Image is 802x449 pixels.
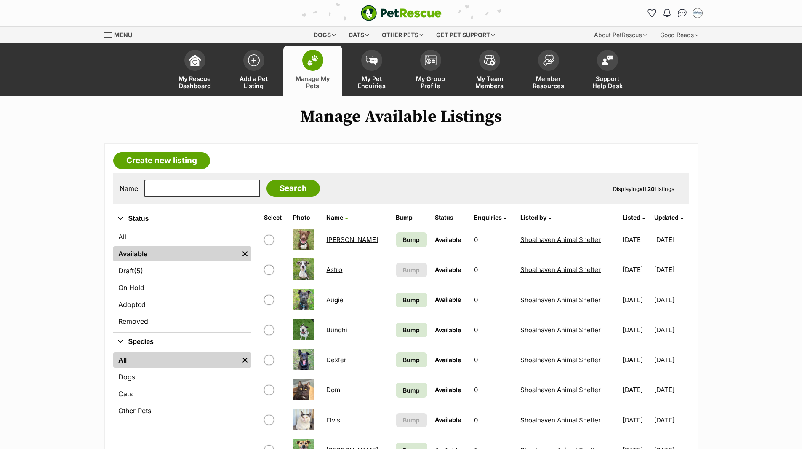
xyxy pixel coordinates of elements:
[613,186,674,192] span: Displaying Listings
[654,315,688,344] td: [DATE]
[403,386,420,395] span: Bump
[239,352,251,368] a: Remove filter
[430,27,501,43] div: Get pet support
[435,326,461,333] span: Available
[520,214,546,221] span: Listed by
[235,75,273,89] span: Add a Pet Listing
[471,225,516,254] td: 0
[283,46,342,96] a: Manage My Pets
[308,27,341,43] div: Dogs
[361,5,442,21] a: PetRescue
[639,186,655,192] strong: all 20
[520,236,601,244] a: Shoalhaven Animal Shelter
[113,263,251,278] a: Draft
[326,296,344,304] a: Augie
[520,266,601,274] a: Shoalhaven Animal Shelter
[619,375,653,404] td: [DATE]
[693,9,702,17] img: Jodie Parnell profile pic
[530,75,568,89] span: Member Resources
[623,214,645,221] a: Listed
[654,375,688,404] td: [DATE]
[326,356,346,364] a: Dexter
[484,55,496,66] img: team-members-icon-5396bd8760b3fe7c0b43da4ab00e1e3bb1a5d9ba89233759b79545d2d3fc5d0d.svg
[520,356,601,364] a: Shoalhaven Animal Shelter
[294,75,332,89] span: Manage My Pets
[396,323,427,337] a: Bump
[307,55,319,66] img: manage-my-pets-icon-02211641906a0b7f246fdf0571729dbe1e7629f14944591b6c1af311fb30b64b.svg
[589,75,626,89] span: Support Help Desk
[104,27,138,42] a: Menu
[474,214,506,221] a: Enquiries
[619,285,653,315] td: [DATE]
[654,214,683,221] a: Updated
[366,56,378,65] img: pet-enquiries-icon-7e3ad2cf08bfb03b45e93fb7055b45f3efa6380592205ae92323e6603595dc1f.svg
[290,211,322,224] th: Photo
[396,232,427,247] a: Bump
[396,263,427,277] button: Bump
[113,228,251,332] div: Status
[654,27,704,43] div: Good Reads
[376,27,429,43] div: Other pets
[113,297,251,312] a: Adopted
[676,6,689,20] a: Conversations
[113,280,251,295] a: On Hold
[654,225,688,254] td: [DATE]
[342,46,401,96] a: My Pet Enquiries
[678,9,687,17] img: chat-41dd97257d64d25036548639549fe6c8038ab92f7586957e7f3b1b290dea8141.svg
[520,416,601,424] a: Shoalhaven Animal Shelter
[396,293,427,307] a: Bump
[403,296,420,304] span: Bump
[471,406,516,435] td: 0
[654,406,688,435] td: [DATE]
[619,255,653,284] td: [DATE]
[519,46,578,96] a: Member Resources
[224,46,283,96] a: Add a Pet Listing
[392,211,431,224] th: Bump
[120,185,138,192] label: Name
[189,54,201,66] img: dashboard-icon-eb2f2d2d3e046f16d808141f083e7271f6b2e854fb5c12c21221c1fb7104beca.svg
[326,266,342,274] a: Astro
[474,214,502,221] span: translation missing: en.admin.listings.index.attributes.enquiries
[663,9,670,17] img: notifications-46538b983faf8c2785f20acdc204bb7945ddae34d4c08c2a6579f10ce5e182be.svg
[113,152,210,169] a: Create new listing
[520,326,601,334] a: Shoalhaven Animal Shelter
[471,75,509,89] span: My Team Members
[401,46,460,96] a: My Group Profile
[578,46,637,96] a: Support Help Desk
[403,355,420,364] span: Bump
[239,246,251,261] a: Remove filter
[471,345,516,374] td: 0
[326,326,347,334] a: Bundhi
[691,6,704,20] button: My account
[113,314,251,329] a: Removed
[165,46,224,96] a: My Rescue Dashboard
[326,386,340,394] a: Dom
[432,211,470,224] th: Status
[471,315,516,344] td: 0
[460,46,519,96] a: My Team Members
[403,266,420,274] span: Bump
[326,214,348,221] a: Name
[435,356,461,363] span: Available
[343,27,375,43] div: Cats
[113,229,251,245] a: All
[588,27,653,43] div: About PetRescue
[176,75,214,89] span: My Rescue Dashboard
[435,416,461,423] span: Available
[619,406,653,435] td: [DATE]
[113,213,251,224] button: Status
[326,236,378,244] a: [PERSON_NAME]
[435,266,461,273] span: Available
[403,416,420,425] span: Bump
[543,54,554,66] img: member-resources-icon-8e73f808a243e03378d46382f2149f9095a855e16c252ad45f914b54edf8863c.svg
[113,369,251,384] a: Dogs
[471,255,516,284] td: 0
[654,214,679,221] span: Updated
[661,6,674,20] button: Notifications
[114,31,132,38] span: Menu
[326,214,343,221] span: Name
[654,285,688,315] td: [DATE]
[113,403,251,418] a: Other Pets
[645,6,659,20] a: Favourites
[113,246,239,261] a: Available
